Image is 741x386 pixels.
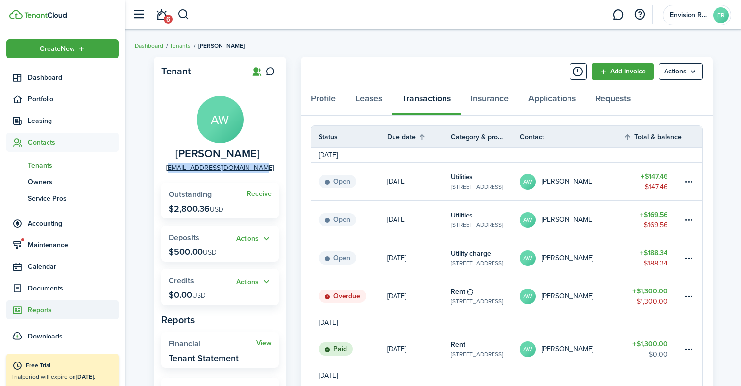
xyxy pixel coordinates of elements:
[451,239,520,277] a: Utility charge[STREET_ADDRESS]
[161,66,240,77] panel-main-title: Tenant
[387,131,451,143] th: Sort
[311,132,387,142] th: Status
[451,277,520,315] a: Rent[STREET_ADDRESS]
[28,218,119,229] span: Accounting
[311,150,345,160] td: [DATE]
[24,12,67,18] img: TenantCloud
[623,277,682,315] a: $1,300.00$1,300.00
[387,330,451,368] a: [DATE]
[451,339,465,350] table-info-title: Rent
[311,201,387,239] a: Open
[645,182,667,192] table-amount-description: $147.46
[28,193,119,204] span: Service Pros
[461,86,519,116] a: Insurance
[164,15,173,24] span: 6
[451,297,503,306] table-subtitle: [STREET_ADDRESS]
[198,41,245,50] span: [PERSON_NAME]
[22,372,95,381] span: period will expire on
[203,247,217,258] span: USD
[28,160,119,170] span: Tenants
[640,248,667,258] table-amount-title: $188.34
[311,163,387,200] a: Open
[451,248,491,259] table-info-title: Utility charge
[311,277,387,315] a: Overdue
[152,2,171,27] a: Notifications
[542,345,593,353] table-profile-info-text: [PERSON_NAME]
[451,287,465,297] table-info-title: Rent
[623,131,682,143] th: Sort
[236,276,272,288] widget-stats-action: Actions
[6,39,119,58] button: Open menu
[129,5,148,24] button: Open sidebar
[6,157,119,173] a: Tenants
[135,41,163,50] a: Dashboard
[28,72,119,83] span: Dashboard
[175,148,260,160] span: Alicia Walker
[520,201,624,239] a: AW[PERSON_NAME]
[451,163,520,200] a: Utilities[STREET_ADDRESS]
[256,339,272,347] a: View
[623,239,682,277] a: $188.34$188.34
[451,350,503,359] table-subtitle: [STREET_ADDRESS]
[542,254,593,262] table-profile-info-text: [PERSON_NAME]
[451,210,473,220] table-info-title: Utilities
[6,190,119,207] a: Service Pros
[451,172,473,182] table-info-title: Utilities
[451,132,520,142] th: Category & property
[520,277,624,315] a: AW[PERSON_NAME]
[28,177,119,187] span: Owners
[236,276,272,288] button: Open menu
[387,291,406,301] p: [DATE]
[632,286,667,296] table-amount-title: $1,300.00
[520,289,536,304] avatar-text: AW
[570,63,587,80] button: Timeline
[319,342,353,356] status: Paid
[311,317,345,328] td: [DATE]
[9,10,23,19] img: TenantCloud
[311,330,387,368] a: Paid
[28,116,119,126] span: Leasing
[451,182,503,191] table-subtitle: [STREET_ADDRESS]
[28,240,119,250] span: Maintenance
[387,215,406,225] p: [DATE]
[76,372,95,381] b: [DATE].
[166,163,274,173] a: [EMAIL_ADDRESS][DOMAIN_NAME]
[169,290,206,300] p: $0.00
[169,247,217,257] p: $500.00
[520,239,624,277] a: AW[PERSON_NAME]
[387,163,451,200] a: [DATE]
[301,86,346,116] a: Profile
[26,361,114,371] div: Free Trial
[637,296,667,307] table-amount-description: $1,300.00
[170,41,191,50] a: Tenants
[387,239,451,277] a: [DATE]
[177,6,190,23] button: Search
[247,190,272,198] a: Receive
[28,331,63,341] span: Downloads
[169,204,223,214] p: $2,800.36
[210,204,223,215] span: USD
[197,96,244,143] avatar-text: AW
[319,251,356,265] status: Open
[28,94,119,104] span: Portfolio
[592,63,654,80] a: Add invoice
[169,232,199,243] span: Deposits
[236,233,272,244] button: Actions
[387,176,406,187] p: [DATE]
[6,68,119,87] a: Dashboard
[161,313,279,327] panel-main-subtitle: Reports
[169,353,239,363] widget-stats-description: Tenant Statement
[520,330,624,368] a: AW[PERSON_NAME]
[520,250,536,266] avatar-text: AW
[387,277,451,315] a: [DATE]
[6,173,119,190] a: Owners
[659,63,703,80] menu-btn: Actions
[641,171,667,182] table-amount-title: $147.46
[644,220,667,230] table-amount-description: $169.56
[28,262,119,272] span: Calendar
[319,289,366,303] status: Overdue
[236,233,272,244] button: Open menu
[644,258,667,268] table-amount-description: $188.34
[387,201,451,239] a: [DATE]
